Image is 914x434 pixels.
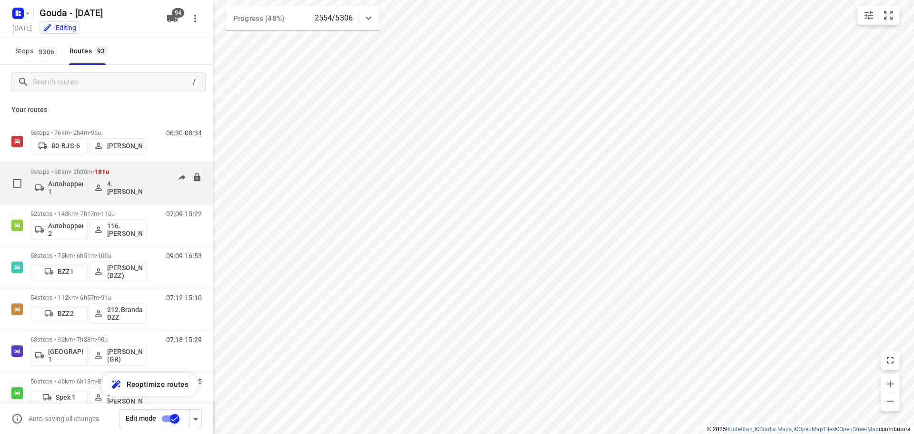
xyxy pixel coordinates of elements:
span: 90u [98,336,108,343]
button: BZZ2 [30,306,88,321]
p: 85.[PERSON_NAME] [107,390,142,405]
p: Autohopper 1 [48,180,83,195]
p: 54 stops • 112km • 6h57m [30,294,147,301]
p: Auto-saving all changes [29,415,99,423]
div: small contained button group [857,6,900,25]
button: Spek 1 [30,390,88,405]
button: BZZ1 [30,264,88,279]
p: 63 stops • 92km • 7h38m [30,336,147,343]
div: Progress (48%)2554/5306 [226,6,380,30]
span: 181u [94,168,109,175]
p: 07:09-15:22 [166,210,202,218]
button: More [186,9,205,28]
button: Reoptimize routes [101,373,198,396]
p: BZZ1 [58,268,74,275]
p: Your routes [11,105,202,115]
span: 93 [95,46,108,55]
p: 4. [PERSON_NAME] [107,180,142,195]
span: • [96,378,98,385]
p: Spek 1 [56,394,76,401]
li: © 2025 , © , © © contributors [707,426,910,433]
h5: Project date [9,22,36,33]
div: You are currently in edit mode. [43,23,76,32]
h5: Rename [36,5,159,20]
a: OpenMapTiles [798,426,835,433]
span: 5306 [36,47,57,56]
span: 96u [91,129,101,136]
span: • [89,129,91,136]
p: 09:09-16:53 [166,252,202,260]
button: [PERSON_NAME] (BZZ) [89,261,147,282]
span: Progress (48%) [233,14,284,23]
div: Driver app settings [190,413,201,424]
p: [PERSON_NAME] (BZZ) [107,264,142,279]
button: Autohopper 1 [30,177,88,198]
p: 116.[PERSON_NAME] [107,222,142,237]
span: • [96,252,98,259]
span: 91u [101,294,111,301]
p: [GEOGRAPHIC_DATA] 1 [48,348,83,363]
div: Routes [70,45,110,57]
span: 94 [172,8,184,18]
p: 2554/5306 [315,12,353,24]
div: / [189,77,199,87]
p: [PERSON_NAME] (GR) [107,348,142,363]
span: 105u [98,252,111,259]
button: 212.Brandao BZZ [89,303,147,324]
p: 56 stops • 46km • 6h13m [30,378,147,385]
button: Map settings [859,6,878,25]
button: 116.[PERSON_NAME] [89,219,147,240]
a: Stadia Maps [759,426,792,433]
p: 212.Brandao BZZ [107,306,142,321]
span: 110u [101,210,115,217]
span: Select [8,174,27,193]
button: Fit zoom [879,6,898,25]
span: • [92,168,94,175]
button: 80-BJS-6 [30,138,88,153]
p: 5 stops • 76km • 2h4m [30,129,147,136]
p: 80-BJS-6 [51,142,80,150]
p: Autohopper 2 [48,222,83,237]
button: [PERSON_NAME] [89,138,147,153]
p: [PERSON_NAME] [107,142,142,150]
a: OpenStreetMap [839,426,879,433]
span: 85u [98,378,108,385]
p: 58 stops • 75km • 6h51m [30,252,147,259]
button: Autohopper 2 [30,219,88,240]
span: • [96,336,98,343]
p: 06:30-08:34 [166,129,202,137]
a: Routetitan [726,426,753,433]
p: BZZ2 [58,310,74,317]
button: [PERSON_NAME] (GR) [89,345,147,366]
button: Lock route [192,172,202,183]
span: • [99,210,101,217]
p: 07:18-15:29 [166,336,202,343]
span: Reoptimize routes [127,378,189,391]
p: 07:12-15:10 [166,294,202,302]
button: Send to driver [172,168,191,187]
input: Search routes [33,75,189,90]
span: Edit mode [126,414,156,422]
p: 9 stops • 98km • 2h30m [30,168,147,175]
p: 52 stops • 143km • 7h17m [30,210,147,217]
button: 4. [PERSON_NAME] [89,177,147,198]
button: [GEOGRAPHIC_DATA] 1 [30,345,88,366]
button: 85.[PERSON_NAME] [89,387,147,408]
span: Stops [15,45,60,57]
span: • [99,294,101,301]
button: 94 [163,9,182,28]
